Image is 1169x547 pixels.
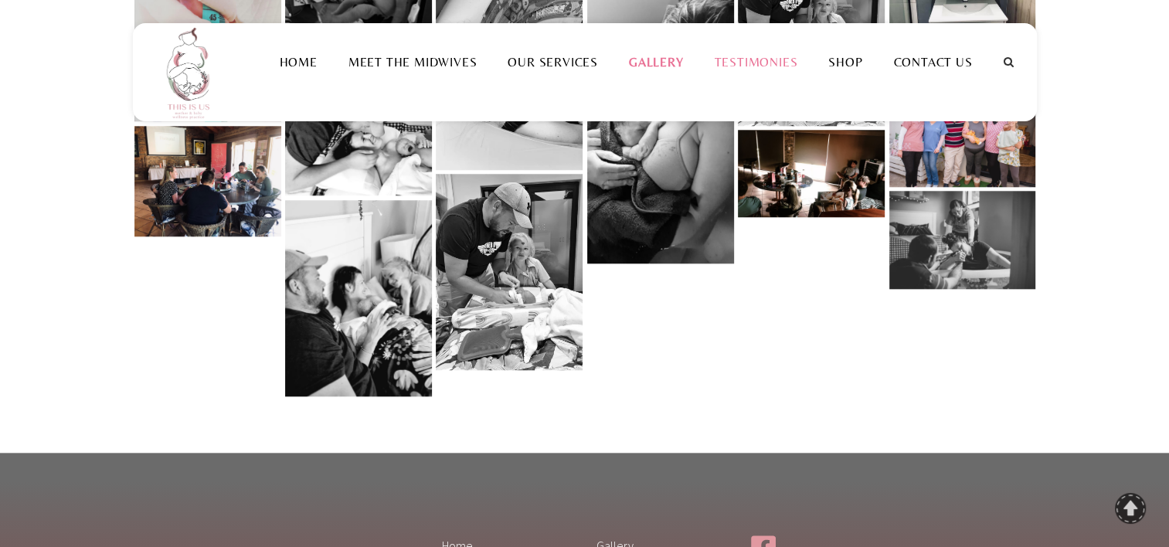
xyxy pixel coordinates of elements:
[134,126,281,236] a: IMG_7390
[613,55,699,70] a: Gallery
[156,23,226,121] img: This is us practice
[889,89,1036,187] a: DSC_3490
[436,174,583,370] a: 342503279_912260740054907_7734161217640293748_n
[263,55,332,70] a: Home
[878,55,988,70] a: Contact Us
[492,55,613,70] a: Our Services
[698,55,813,70] a: Testimonies
[738,130,885,217] a: IMG_8091_jpg
[889,191,1036,289] a: DSC_3185
[1115,493,1146,524] a: To Top
[333,55,493,70] a: Meet the Midwives
[813,55,878,70] a: Shop
[285,200,432,396] a: 342039834_1252418769001725_4870109566235418173_n
[285,55,432,195] a: 342510635_1262341821030844_9164546630320053933_n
